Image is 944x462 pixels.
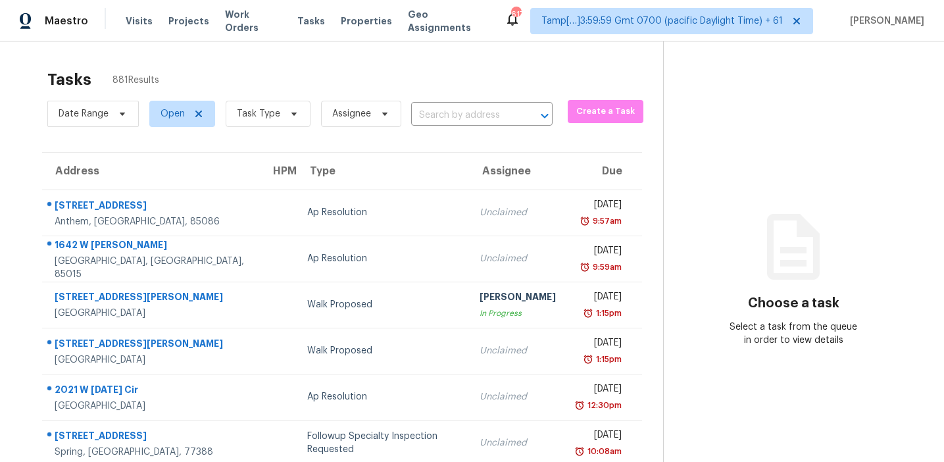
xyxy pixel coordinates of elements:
[585,445,622,458] div: 10:08am
[480,344,556,357] div: Unclaimed
[568,100,643,123] button: Create a Task
[55,399,249,413] div: [GEOGRAPHIC_DATA]
[535,107,554,125] button: Open
[55,290,249,307] div: [STREET_ADDRESS][PERSON_NAME]
[307,390,459,403] div: Ap Resolution
[574,104,637,119] span: Create a Task
[55,337,249,353] div: [STREET_ADDRESS][PERSON_NAME]
[469,153,566,190] th: Assignee
[541,14,783,28] span: Tamp[…]3:59:59 Gmt 0700 (pacific Daylight Time) + 61
[577,244,622,261] div: [DATE]
[55,255,249,281] div: [GEOGRAPHIC_DATA], [GEOGRAPHIC_DATA], 85015
[748,297,839,310] h3: Choose a task
[845,14,924,28] span: [PERSON_NAME]
[168,14,209,28] span: Projects
[593,307,622,320] div: 1:15pm
[225,8,282,34] span: Work Orders
[112,74,159,87] span: 881 Results
[297,16,325,26] span: Tasks
[55,199,249,215] div: [STREET_ADDRESS]
[577,382,622,399] div: [DATE]
[47,73,91,86] h2: Tasks
[480,436,556,449] div: Unclaimed
[480,290,556,307] div: [PERSON_NAME]
[577,198,622,215] div: [DATE]
[55,383,249,399] div: 2021 W [DATE] Cir
[55,446,249,459] div: Spring, [GEOGRAPHIC_DATA], 77388
[577,428,622,445] div: [DATE]
[161,107,185,120] span: Open
[297,153,469,190] th: Type
[590,261,622,274] div: 9:59am
[583,353,593,366] img: Overdue Alarm Icon
[408,8,489,34] span: Geo Assignments
[574,445,585,458] img: Overdue Alarm Icon
[590,215,622,228] div: 9:57am
[126,14,153,28] span: Visits
[574,399,585,412] img: Overdue Alarm Icon
[332,107,371,120] span: Assignee
[45,14,88,28] span: Maestro
[480,307,556,320] div: In Progress
[411,105,516,126] input: Search by address
[729,321,858,347] div: Select a task from the queue in order to view details
[480,252,556,265] div: Unclaimed
[307,298,459,311] div: Walk Proposed
[341,14,392,28] span: Properties
[307,206,459,219] div: Ap Resolution
[59,107,109,120] span: Date Range
[55,307,249,320] div: [GEOGRAPHIC_DATA]
[480,390,556,403] div: Unclaimed
[55,429,249,446] div: [STREET_ADDRESS]
[580,261,590,274] img: Overdue Alarm Icon
[511,8,520,21] div: 617
[307,252,459,265] div: Ap Resolution
[480,206,556,219] div: Unclaimed
[307,344,459,357] div: Walk Proposed
[237,107,280,120] span: Task Type
[585,399,622,412] div: 12:30pm
[55,238,249,255] div: 1642 W [PERSON_NAME]
[593,353,622,366] div: 1:15pm
[577,336,622,353] div: [DATE]
[55,215,249,228] div: Anthem, [GEOGRAPHIC_DATA], 85086
[307,430,459,456] div: Followup Specialty Inspection Requested
[42,153,260,190] th: Address
[260,153,297,190] th: HPM
[566,153,643,190] th: Due
[577,290,622,307] div: [DATE]
[580,215,590,228] img: Overdue Alarm Icon
[583,307,593,320] img: Overdue Alarm Icon
[55,353,249,367] div: [GEOGRAPHIC_DATA]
